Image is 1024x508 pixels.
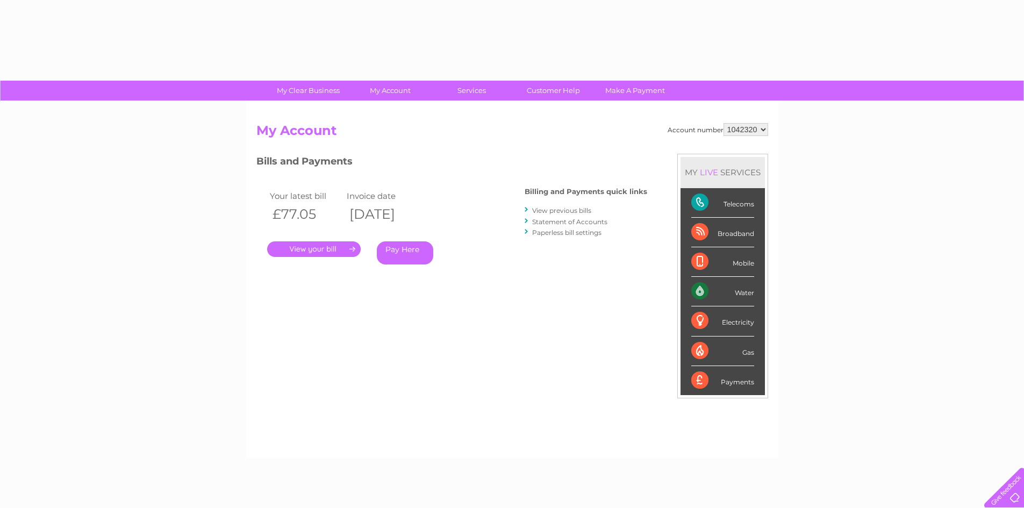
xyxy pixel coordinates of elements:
a: View previous bills [532,206,591,214]
a: Customer Help [509,81,598,101]
div: Telecoms [691,188,754,218]
div: Payments [691,366,754,395]
a: . [267,241,361,257]
div: Mobile [691,247,754,277]
a: Make A Payment [591,81,679,101]
a: Paperless bill settings [532,228,601,237]
div: Broadband [691,218,754,247]
a: Pay Here [377,241,433,264]
th: [DATE] [344,203,421,225]
div: Water [691,277,754,306]
h3: Bills and Payments [256,154,647,173]
th: £77.05 [267,203,345,225]
td: Your latest bill [267,189,345,203]
div: Gas [691,337,754,366]
div: Account number [668,123,768,136]
a: Statement of Accounts [532,218,607,226]
h4: Billing and Payments quick links [525,188,647,196]
td: Invoice date [344,189,421,203]
h2: My Account [256,123,768,144]
a: Services [427,81,516,101]
div: MY SERVICES [681,157,765,188]
a: My Clear Business [264,81,353,101]
a: My Account [346,81,434,101]
div: Electricity [691,306,754,336]
div: LIVE [698,167,720,177]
